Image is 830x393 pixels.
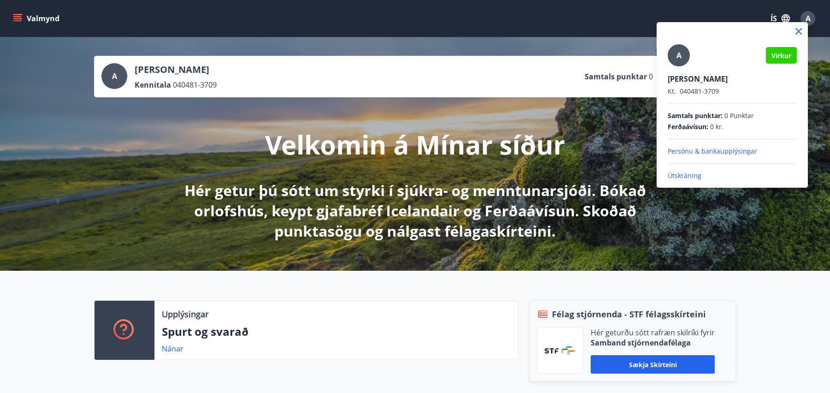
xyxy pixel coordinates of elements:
span: Kt. [668,87,676,95]
span: Virkur [771,51,791,60]
span: 0 Punktar [724,111,754,120]
p: Persónu & bankaupplýsingar [668,147,797,156]
span: Ferðaávísun : [668,122,708,131]
p: [PERSON_NAME] [668,74,797,84]
p: 040481-3709 [668,87,797,96]
p: Útskráning [668,171,797,180]
span: A [676,50,682,60]
span: 0 kr. [710,122,723,131]
span: Samtals punktar : [668,111,723,120]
